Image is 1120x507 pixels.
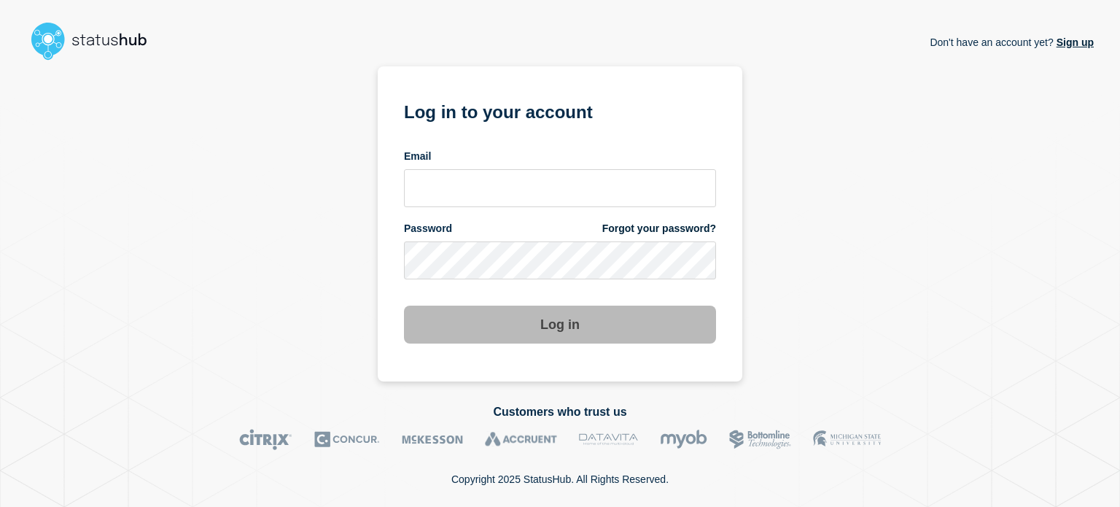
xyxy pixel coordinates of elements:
img: McKesson logo [402,429,463,450]
button: Log in [404,306,716,344]
span: Password [404,222,452,236]
img: myob logo [660,429,707,450]
a: Sign up [1054,36,1094,48]
h2: Customers who trust us [26,406,1094,419]
img: StatusHub logo [26,18,165,64]
p: Don't have an account yet? [930,25,1094,60]
p: Copyright 2025 StatusHub. All Rights Reserved. [451,473,669,485]
h1: Log in to your account [404,97,716,124]
a: Forgot your password? [602,222,716,236]
img: Bottomline logo [729,429,791,450]
img: DataVita logo [579,429,638,450]
img: MSU logo [813,429,881,450]
img: Concur logo [314,429,380,450]
span: Email [404,150,431,163]
img: Citrix logo [239,429,292,450]
input: password input [404,241,716,279]
input: email input [404,169,716,207]
img: Accruent logo [485,429,557,450]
